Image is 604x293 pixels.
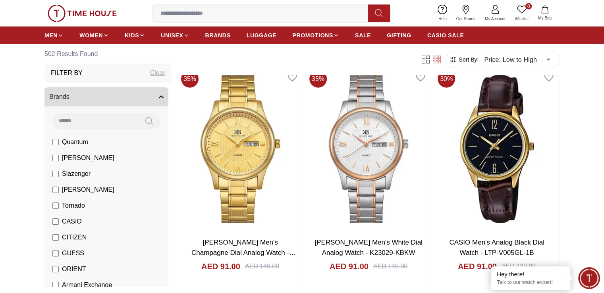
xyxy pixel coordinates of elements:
[497,270,564,278] div: Hey there!
[457,56,479,64] span: Sort By:
[52,250,59,256] input: GUESS
[434,3,452,23] a: Help
[247,28,277,42] a: LUGGAGE
[427,28,464,42] a: CASIO SALE
[51,68,83,78] h3: Filter By
[52,266,59,272] input: ORIENT
[62,137,88,147] span: Quantum
[62,249,84,258] span: GUESS
[306,67,431,231] img: Kenneth Scott Men's White Dial Analog Watch - K23029-KBKW
[178,67,303,231] img: Kenneth Scott Men's Champagne Dial Analog Watch - K23029-GBGC
[52,155,59,161] input: [PERSON_NAME]
[387,31,411,39] span: GIFTING
[205,31,231,39] span: BRANDS
[52,187,59,193] input: [PERSON_NAME]
[309,70,327,88] span: 35 %
[438,70,455,88] span: 30 %
[125,31,139,39] span: KIDS
[62,201,85,210] span: Tornado
[247,31,277,39] span: LUGGAGE
[79,31,103,39] span: WOMEN
[479,48,556,71] div: Price: Low to High
[535,15,555,21] span: My Bag
[181,70,199,88] span: 35 %
[245,262,279,271] div: AED 140.00
[435,16,450,22] span: Help
[449,56,479,64] button: Sort By:
[62,233,87,242] span: CITIZEN
[62,217,82,226] span: CASIO
[427,31,464,39] span: CASIO SALE
[525,3,532,10] span: 0
[44,31,58,39] span: MEN
[458,261,497,272] h4: AED 91.00
[578,267,600,289] div: Chat Widget
[453,16,479,22] span: Our Stores
[452,3,480,23] a: Our Stores
[125,28,145,42] a: KIDS
[434,67,559,231] img: CASIO Men's Analog Black Dial Watch - LTP-V005GL-1B
[502,262,536,271] div: AED 130.00
[330,261,369,272] h4: AED 91.00
[62,169,91,179] span: Slazenger
[48,5,117,22] img: ...
[52,234,59,241] input: CITIZEN
[52,171,59,177] input: Slazenger
[62,153,114,163] span: [PERSON_NAME]
[497,279,564,286] p: Talk to our watch expert!
[161,28,189,42] a: UNISEX
[150,68,165,78] div: Clear
[387,28,411,42] a: GIFTING
[44,44,172,64] h6: 502 Results Found
[205,28,231,42] a: BRANDS
[44,28,64,42] a: MEN
[482,16,509,22] span: My Account
[373,262,407,271] div: AED 140.00
[79,28,109,42] a: WOMEN
[201,261,240,272] h4: AED 91.00
[52,282,59,288] input: Armani Exchange
[62,264,86,274] span: ORIENT
[292,28,339,42] a: PROMOTIONS
[62,185,114,195] span: [PERSON_NAME]
[49,92,69,102] span: Brands
[52,139,59,145] input: Quantum
[315,239,423,256] a: [PERSON_NAME] Men's White Dial Analog Watch - K23029-KBKW
[44,87,168,106] button: Brands
[533,4,556,23] button: My Bag
[62,280,112,290] span: Armani Exchange
[449,239,544,256] a: CASIO Men's Analog Black Dial Watch - LTP-V005GL-1B
[510,3,533,23] a: 0Wishlist
[512,16,532,22] span: Wishlist
[191,239,296,266] a: [PERSON_NAME] Men's Champagne Dial Analog Watch - K23029-GBGC
[292,31,333,39] span: PROMOTIONS
[52,202,59,209] input: Tornado
[161,31,183,39] span: UNISEX
[52,218,59,225] input: CASIO
[355,28,371,42] a: SALE
[355,31,371,39] span: SALE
